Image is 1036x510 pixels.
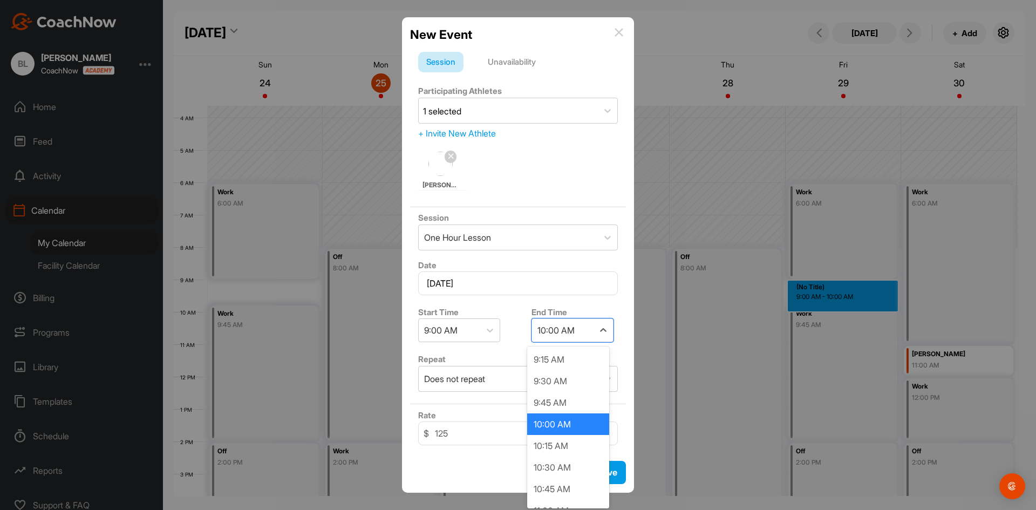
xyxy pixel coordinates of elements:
[418,421,618,445] input: 0
[424,372,485,385] div: Does not repeat
[422,180,459,190] span: [PERSON_NAME]
[999,473,1025,499] div: Open Intercom Messenger
[615,28,623,37] img: info
[527,370,609,392] div: 9:30 AM
[418,307,459,317] label: Start Time
[418,213,449,223] label: Session
[537,324,575,337] div: 10:00 AM
[424,324,458,337] div: 9:00 AM
[527,392,609,413] div: 9:45 AM
[418,271,618,295] input: Select Date
[531,307,567,317] label: End Time
[480,52,544,72] div: Unavailability
[418,52,464,72] div: Session
[527,457,609,478] div: 10:30 AM
[527,413,609,435] div: 10:00 AM
[418,410,436,420] label: Rate
[418,127,618,140] div: + Invite New Athlete
[527,435,609,457] div: 10:15 AM
[424,427,429,440] span: $
[527,478,609,500] div: 10:45 AM
[418,260,437,270] label: Date
[418,86,502,96] label: Participating Athletes
[424,231,491,244] div: One Hour Lesson
[423,105,461,118] div: 1 selected
[410,25,472,44] h2: New Event
[418,354,446,364] label: Repeat
[527,349,609,370] div: 9:15 AM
